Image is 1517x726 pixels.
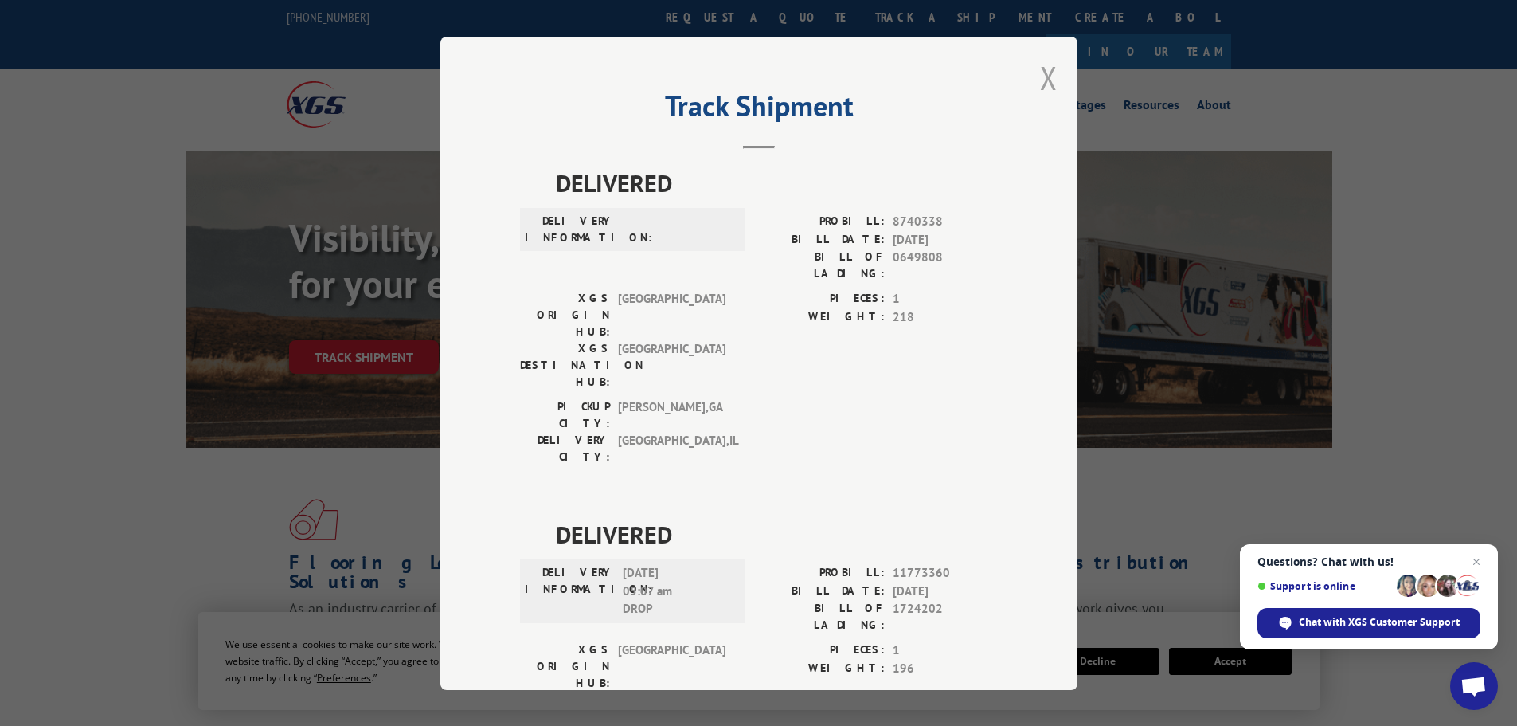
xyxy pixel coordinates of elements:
[1257,580,1391,592] span: Support is online
[893,290,998,308] span: 1
[525,564,615,618] label: DELIVERY INFORMATION:
[893,213,998,231] span: 8740338
[893,600,998,634] span: 1724202
[520,432,610,465] label: DELIVERY CITY:
[759,642,885,660] label: PIECES:
[759,213,885,231] label: PROBILL:
[618,290,725,340] span: [GEOGRAPHIC_DATA]
[618,432,725,465] span: [GEOGRAPHIC_DATA] , IL
[520,398,610,432] label: PICKUP CITY:
[759,600,885,634] label: BILL OF LADING:
[893,249,998,282] span: 0649808
[520,642,610,692] label: XGS ORIGIN HUB:
[618,642,725,692] span: [GEOGRAPHIC_DATA]
[1040,57,1058,99] button: Close modal
[556,516,998,552] span: DELIVERED
[893,230,998,249] span: [DATE]
[893,308,998,326] span: 218
[618,340,725,390] span: [GEOGRAPHIC_DATA]
[893,582,998,600] span: [DATE]
[759,249,885,282] label: BILL OF LADING:
[525,213,615,246] label: DELIVERY INFORMATION:
[1257,608,1480,638] div: Chat with XGS Customer Support
[1299,615,1460,630] span: Chat with XGS Customer Support
[520,340,610,390] label: XGS DESTINATION HUB:
[759,290,885,308] label: PIECES:
[759,230,885,249] label: BILL DATE:
[893,642,998,660] span: 1
[893,564,998,583] span: 11773360
[520,95,998,125] h2: Track Shipment
[759,659,885,677] label: WEIGHT:
[759,582,885,600] label: BILL DATE:
[556,165,998,201] span: DELIVERED
[1467,552,1486,571] span: Close chat
[759,564,885,583] label: PROBILL:
[618,398,725,432] span: [PERSON_NAME] , GA
[893,659,998,677] span: 196
[520,290,610,340] label: XGS ORIGIN HUB:
[1257,555,1480,568] span: Questions? Chat with us!
[759,308,885,326] label: WEIGHT:
[1450,662,1498,710] div: Open chat
[623,564,730,618] span: [DATE] 05:07 am DROP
